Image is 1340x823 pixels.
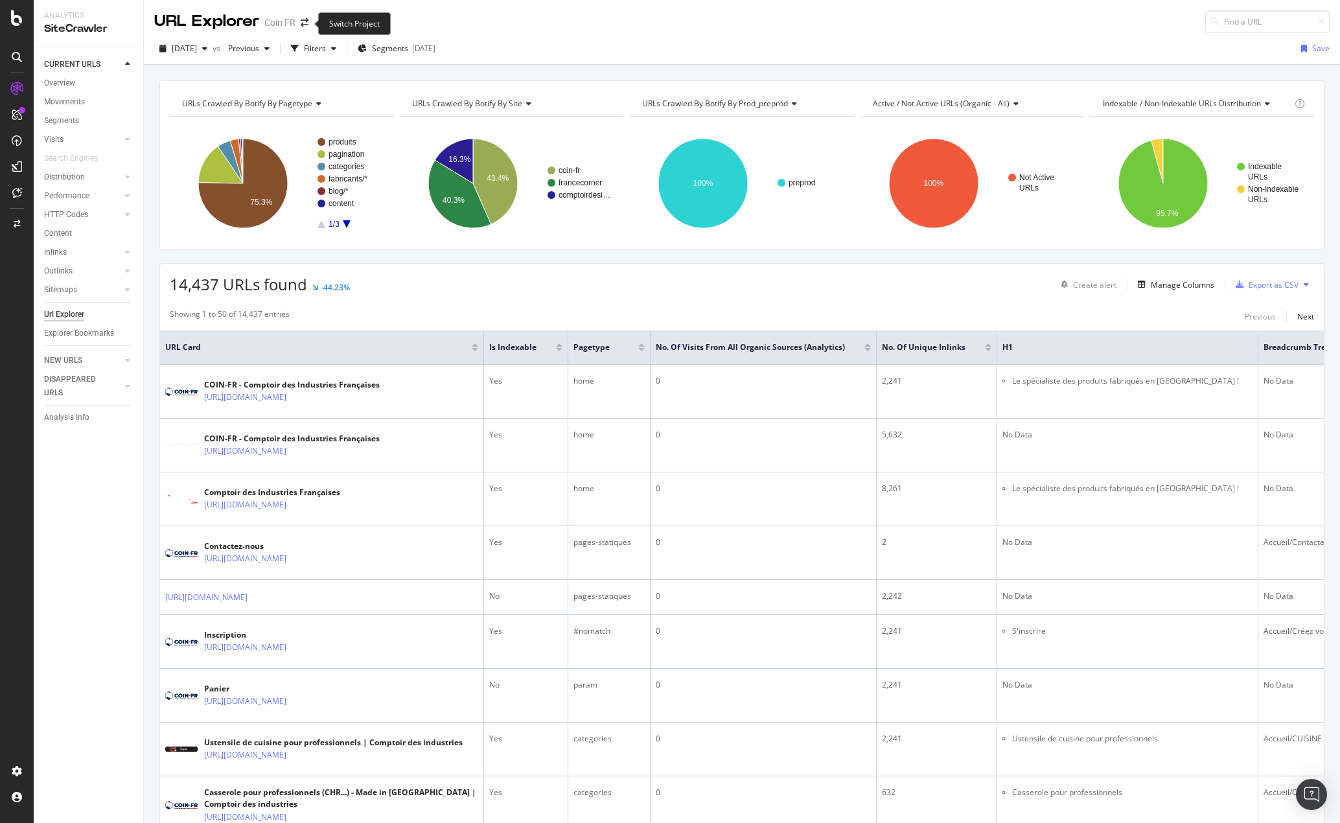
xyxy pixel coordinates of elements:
[640,93,842,114] h4: URLs Crawled By Botify By prod_preprod
[412,98,522,109] span: URLs Crawled By Botify By site
[410,93,612,114] h4: URLs Crawled By Botify By site
[204,540,329,552] div: Contactez-nous
[559,191,610,200] text: comptoirdesi…
[1012,483,1253,494] li: Le spécialiste des produits fabriqués en [GEOGRAPHIC_DATA] !
[882,679,991,691] div: 2,241
[656,375,871,387] div: 0
[873,98,1010,109] span: Active / Not Active URLs (organic - all)
[882,590,991,602] div: 2,242
[861,127,1084,240] div: A chart.
[165,591,248,604] a: [URL][DOMAIN_NAME]
[329,199,354,208] text: content
[1002,342,1233,353] span: H1
[204,379,380,391] div: COIN-FR - Comptoir des Industries Françaises
[372,43,408,54] span: Segments
[693,179,713,188] text: 100%
[182,98,312,109] span: URLs Crawled By Botify By pagetype
[204,748,286,761] a: [URL][DOMAIN_NAME]
[630,127,853,240] svg: A chart.
[44,58,121,71] a: CURRENT URLS
[44,76,134,90] a: Overview
[44,10,133,21] div: Analytics
[642,98,788,109] span: URLs Crawled By Botify By prod_preprod
[204,433,380,445] div: COIN-FR - Comptoir des Industries Françaises
[656,679,871,691] div: 0
[250,198,272,207] text: 75.3%
[44,246,67,259] div: Inlinks
[489,537,562,548] div: Yes
[44,373,110,400] div: DISAPPEARED URLS
[329,150,364,159] text: pagination
[44,170,85,184] div: Distribution
[44,308,134,321] a: Url Explorer
[44,264,73,278] div: Outlinks
[1248,172,1267,181] text: URLs
[318,12,391,35] div: Switch Project
[1248,195,1267,204] text: URLs
[204,391,286,404] a: [URL][DOMAIN_NAME]
[329,137,356,146] text: produits
[489,787,562,798] div: Yes
[1151,279,1214,290] div: Manage Columns
[44,114,79,128] div: Segments
[489,625,562,637] div: Yes
[559,178,602,187] text: francecorner
[1012,733,1253,745] li: Ustensile de cuisine pour professionnels
[204,487,340,498] div: Comptoir des Industries Françaises
[170,127,393,240] svg: A chart.
[44,58,100,71] div: CURRENT URLS
[44,327,114,340] div: Explorer Bookmarks
[882,342,965,353] span: No. of Unique Inlinks
[264,16,295,29] div: Coin FR
[656,625,871,637] div: 0
[656,483,871,494] div: 0
[44,76,75,90] div: Overview
[179,93,382,114] h4: URLs Crawled By Botify By pagetype
[329,162,364,171] text: categories
[1248,162,1282,171] text: Indexable
[301,18,308,27] div: arrow-right-arrow-left
[573,429,645,441] div: home
[449,155,471,164] text: 16.3%
[559,166,580,175] text: coin-fr
[1019,173,1054,182] text: Not Active
[213,43,223,54] span: vs
[1012,375,1253,387] li: Le spécialiste des produits fabriqués en [GEOGRAPHIC_DATA] !
[44,308,84,321] div: Url Explorer
[487,174,509,183] text: 43.4%
[44,227,134,240] a: Content
[489,483,562,494] div: Yes
[573,537,645,548] div: pages-statiques
[44,327,134,340] a: Explorer Bookmarks
[170,273,307,295] span: 14,437 URLs found
[1091,127,1312,240] svg: A chart.
[44,114,134,128] a: Segments
[165,638,198,646] img: main image
[44,411,134,424] a: Analysis Info
[1297,311,1314,322] div: Next
[204,683,329,695] div: Panier
[352,38,441,59] button: Segments[DATE]
[44,189,89,203] div: Performance
[204,445,286,458] a: [URL][DOMAIN_NAME]
[44,95,134,109] a: Movements
[870,93,1072,114] h4: Active / Not Active URLs
[1056,274,1116,295] button: Create alert
[204,787,478,810] div: Casserole pour professionnels (CHR...) - Made in [GEOGRAPHIC_DATA] | Comptoir des industries
[1245,308,1276,324] button: Previous
[1100,93,1292,114] h4: Indexable / Non-Indexable URLs Distribution
[573,375,645,387] div: home
[1297,308,1314,324] button: Next
[44,95,85,109] div: Movements
[165,691,198,700] img: main image
[1012,625,1253,637] li: S'inscrire
[165,439,198,452] img: main image
[1002,590,1253,602] div: No Data
[1019,183,1039,192] text: URLs
[882,625,991,637] div: 2,241
[165,342,468,353] span: URL Card
[923,179,943,188] text: 100%
[154,10,259,32] div: URL Explorer
[1296,779,1327,810] div: Open Intercom Messenger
